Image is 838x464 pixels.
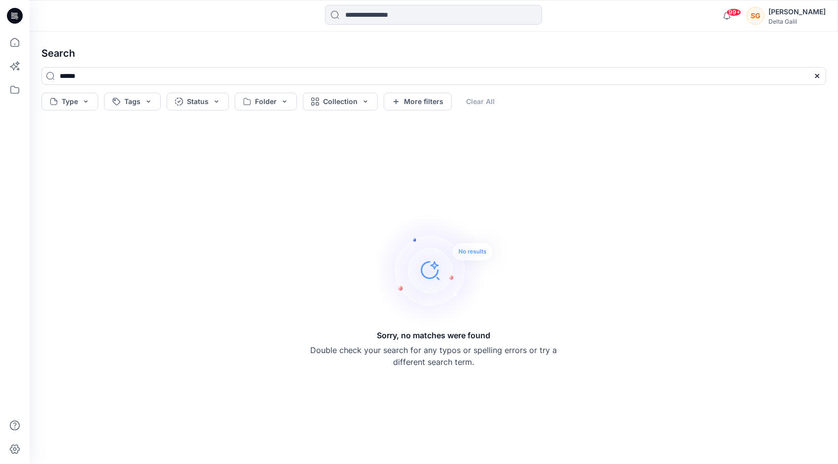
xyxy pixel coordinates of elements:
[311,344,557,368] p: Double check your search for any typos or spelling errors or try a different search term.
[34,39,834,67] h4: Search
[747,7,765,25] div: SG
[373,211,511,329] img: Sorry, no matches were found
[104,93,161,110] button: Tags
[167,93,229,110] button: Status
[727,8,741,16] span: 99+
[384,93,452,110] button: More filters
[41,93,98,110] button: Type
[377,329,491,341] h5: Sorry, no matches were found
[235,93,297,110] button: Folder
[768,6,826,18] div: [PERSON_NAME]
[768,18,826,25] div: Delta Galil
[303,93,378,110] button: Collection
